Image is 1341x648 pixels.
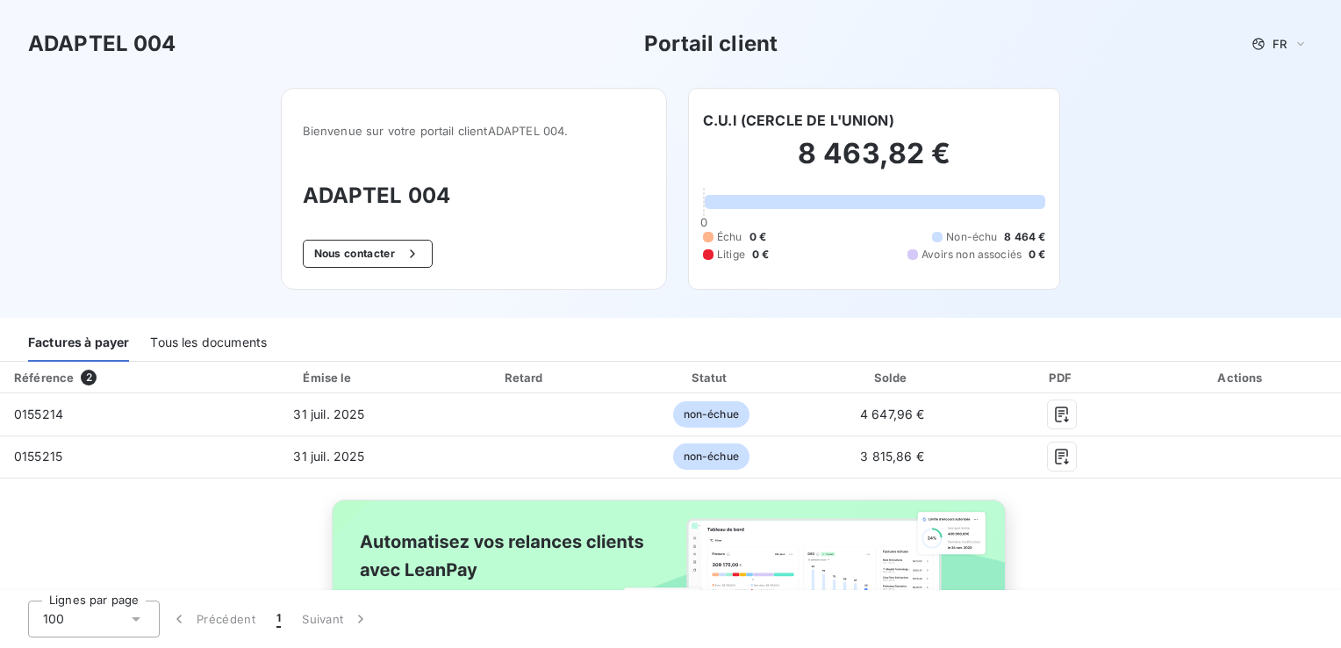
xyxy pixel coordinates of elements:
[43,610,64,628] span: 100
[1273,37,1287,51] span: FR
[1029,247,1045,263] span: 0 €
[703,110,894,131] h6: C.U.I (CERCLE DE L'UNION)
[749,229,766,245] span: 0 €
[623,369,800,386] div: Statut
[303,240,433,268] button: Nous contacter
[276,610,281,628] span: 1
[293,407,364,421] span: 31 juil. 2025
[160,601,266,637] button: Précédent
[717,229,742,245] span: Échu
[150,325,267,362] div: Tous les documents
[14,449,62,464] span: 0155215
[673,401,749,428] span: non-échue
[81,370,97,385] span: 2
[435,369,616,386] div: Retard
[644,28,778,60] h3: Portail client
[303,180,645,212] h3: ADAPTEL 004
[1146,369,1337,386] div: Actions
[291,601,380,637] button: Suivant
[230,369,427,386] div: Émise le
[717,247,745,263] span: Litige
[303,124,645,138] span: Bienvenue sur votre portail client ADAPTEL 004 .
[860,407,925,421] span: 4 647,96 €
[28,28,176,60] h3: ADAPTEL 004
[293,449,364,464] span: 31 juil. 2025
[266,601,291,637] button: 1
[1004,229,1045,245] span: 8 464 €
[28,325,129,362] div: Factures à payer
[986,369,1139,386] div: PDF
[921,247,1022,263] span: Avoirs non associés
[807,369,979,386] div: Solde
[14,371,74,385] div: Référence
[700,215,707,229] span: 0
[860,449,924,464] span: 3 815,86 €
[752,247,769,263] span: 0 €
[14,407,63,421] span: 0155214
[703,136,1045,189] h2: 8 463,82 €
[946,229,997,245] span: Non-échu
[673,443,749,470] span: non-échue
